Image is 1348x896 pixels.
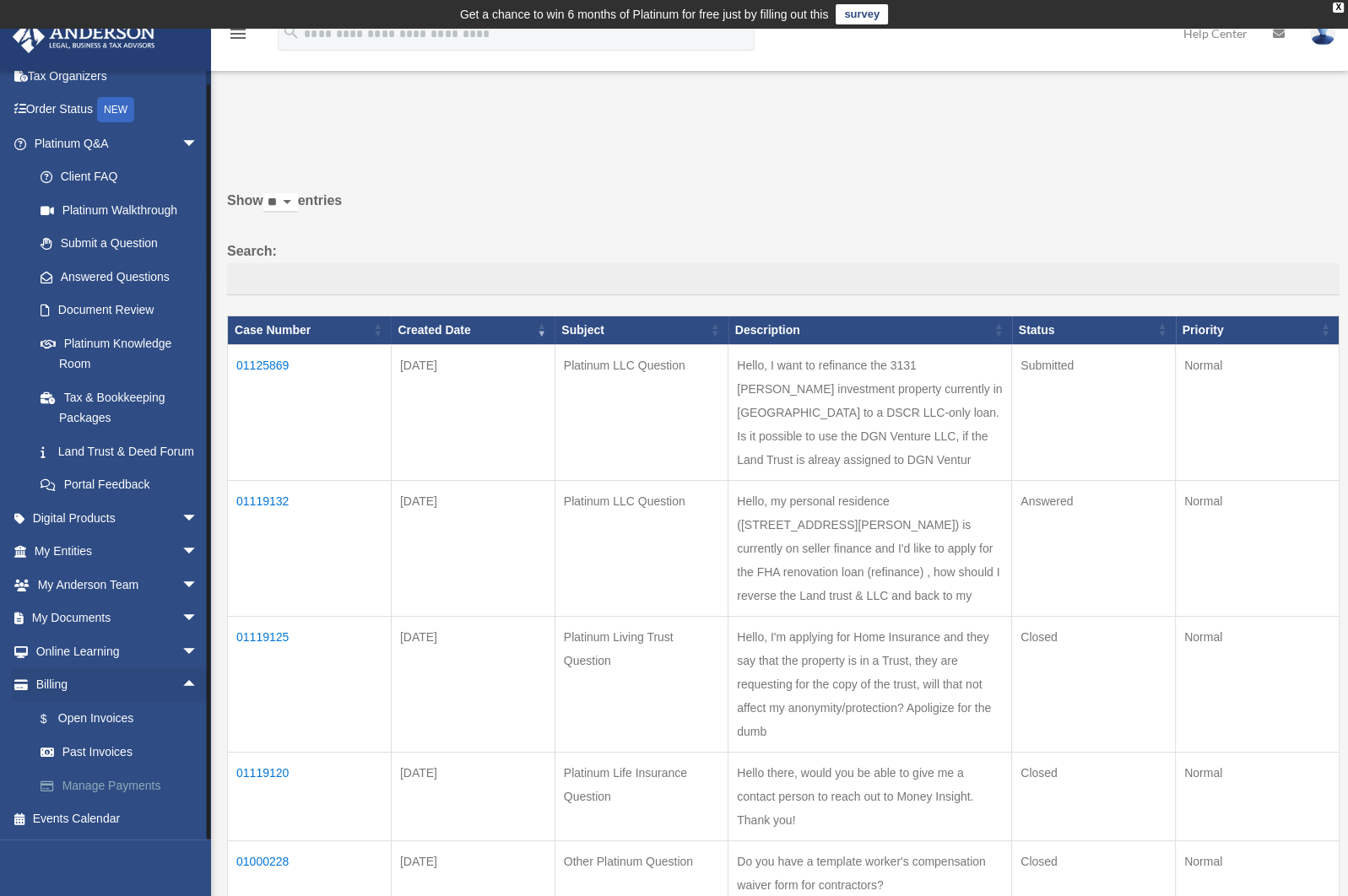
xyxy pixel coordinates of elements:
[24,435,215,468] a: Land Trust & Deed Forum
[1176,480,1340,616] td: Normal
[728,316,1012,344] th: Description: activate to sort column ascending
[12,668,224,702] a: Billingarrow_drop_up
[12,602,224,635] a: My Documentsarrow_drop_down
[12,93,224,127] a: Order StatusNEW
[181,501,215,536] span: arrow_drop_down
[1012,344,1176,480] td: Submitted
[12,59,224,93] a: Tax Organizers
[181,668,215,703] span: arrow_drop_up
[181,634,215,669] span: arrow_drop_down
[24,227,215,261] a: Submit a Question
[12,634,224,668] a: Online Learningarrow_drop_down
[228,616,392,752] td: 01119125
[1176,752,1340,840] td: Normal
[12,535,224,569] a: My Entitiesarrow_drop_down
[555,480,728,616] td: Platinum LLC Question
[228,344,392,480] td: 01125869
[24,193,215,227] a: Platinum Walkthrough
[460,4,829,24] div: Get a chance to win 6 months of Platinum for free just by filling out this
[263,193,298,213] select: Showentries
[228,316,392,344] th: Case Number: activate to sort column ascending
[181,535,215,569] span: arrow_drop_down
[555,616,728,752] td: Platinum Living Trust Question
[12,501,224,535] a: Digital Productsarrow_drop_down
[1012,480,1176,616] td: Answered
[12,802,224,836] a: Events Calendar
[1012,752,1176,840] td: Closed
[391,480,555,616] td: [DATE]
[24,769,224,802] a: Manage Payments
[227,189,1340,229] label: Show entries
[391,616,555,752] td: [DATE]
[728,480,1012,616] td: Hello, my personal residence ([STREET_ADDRESS][PERSON_NAME]) is currently on seller finance and I...
[1012,616,1176,752] td: Closed
[391,344,555,480] td: [DATE]
[391,316,555,344] th: Created Date: activate to sort column ascending
[8,20,160,53] img: Anderson Advisors Platinum Portal
[24,260,207,294] a: Answered Questions
[97,97,134,122] div: NEW
[228,752,392,840] td: 01119120
[282,23,300,41] i: search
[227,263,1340,295] input: Search:
[227,240,1340,295] label: Search:
[728,344,1012,480] td: Hello, I want to refinance the 3131 [PERSON_NAME] investment property currently in [GEOGRAPHIC_DA...
[555,344,728,480] td: Platinum LLC Question
[228,30,248,44] a: menu
[181,127,215,161] span: arrow_drop_down
[728,752,1012,840] td: Hello there, would you be able to give me a contact person to reach out to Money Insight. Thank you!
[228,24,248,44] i: menu
[24,160,215,194] a: Client FAQ
[228,480,392,616] td: 01119132
[1333,3,1344,13] div: close
[391,752,555,840] td: [DATE]
[24,701,224,736] a: $Open Invoices
[50,709,58,730] span: $
[1310,21,1335,46] img: User Pic
[728,616,1012,752] td: Hello, I'm applying for Home Insurance and they say that the property is in a Trust, they are req...
[555,316,728,344] th: Subject: activate to sort column ascending
[181,602,215,636] span: arrow_drop_down
[24,468,215,502] a: Portal Feedback
[181,568,215,602] span: arrow_drop_down
[24,294,215,327] a: Document Review
[836,4,888,24] a: survey
[1176,316,1340,344] th: Priority: activate to sort column ascending
[1176,616,1340,752] td: Normal
[12,568,224,602] a: My Anderson Teamarrow_drop_down
[24,736,224,769] a: Past Invoices
[12,127,215,160] a: Platinum Q&Aarrow_drop_down
[1012,316,1176,344] th: Status: activate to sort column ascending
[24,327,215,381] a: Platinum Knowledge Room
[24,381,215,435] a: Tax & Bookkeeping Packages
[555,752,728,840] td: Platinum Life Insurance Question
[1176,344,1340,480] td: Normal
